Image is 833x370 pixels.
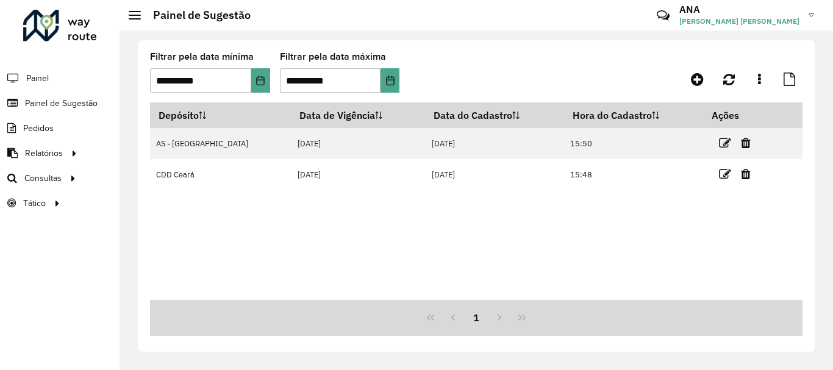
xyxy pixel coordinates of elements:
th: Depósito [150,102,291,128]
label: Filtrar pela data mínima [150,49,254,64]
h3: ANA [679,4,799,15]
h2: Painel de Sugestão [141,9,251,22]
a: Contato Rápido [650,2,676,29]
button: Choose Date [251,68,270,93]
a: Excluir [741,166,751,182]
span: Painel [26,72,49,85]
label: Filtrar pela data máxima [280,49,386,64]
span: Pedidos [23,122,54,135]
a: Editar [719,166,731,182]
td: AS - [GEOGRAPHIC_DATA] [150,128,291,159]
td: 15:48 [564,159,704,190]
td: 15:50 [564,128,704,159]
td: [DATE] [426,159,564,190]
td: [DATE] [426,128,564,159]
th: Ações [703,102,776,128]
th: Data do Cadastro [426,102,564,128]
span: Tático [23,197,46,210]
span: [PERSON_NAME] [PERSON_NAME] [679,16,799,27]
button: 1 [465,306,488,329]
td: [DATE] [291,159,425,190]
th: Hora do Cadastro [564,102,704,128]
span: Consultas [24,172,62,185]
span: Relatórios [25,147,63,160]
th: Data de Vigência [291,102,425,128]
button: Choose Date [381,68,399,93]
a: Editar [719,135,731,151]
span: Painel de Sugestão [25,97,98,110]
a: Excluir [741,135,751,151]
td: [DATE] [291,128,425,159]
td: CDD Ceará [150,159,291,190]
